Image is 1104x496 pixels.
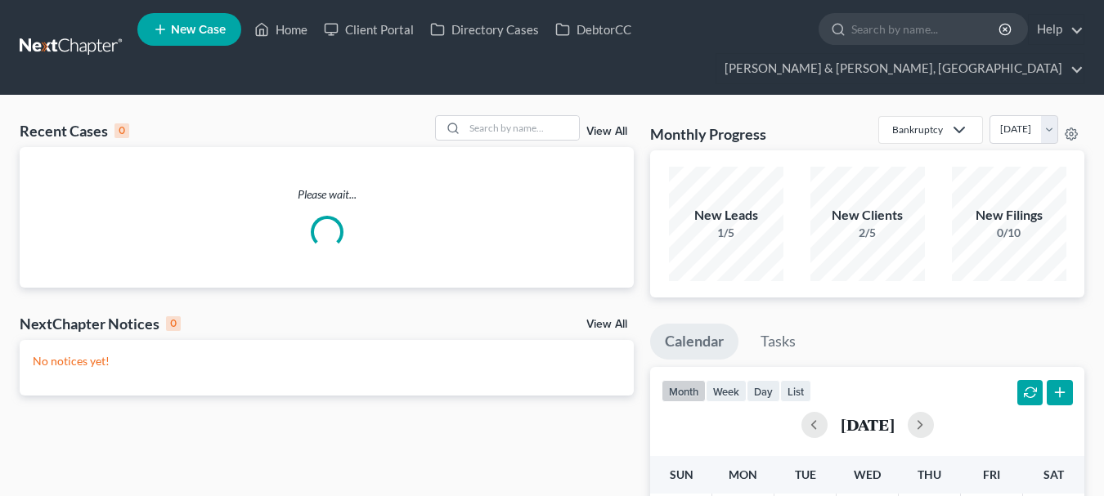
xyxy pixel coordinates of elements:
[662,380,706,402] button: month
[33,353,621,369] p: No notices yet!
[586,126,627,137] a: View All
[20,186,634,203] p: Please wait...
[20,314,181,333] div: NextChapter Notices
[746,324,810,360] a: Tasks
[854,467,881,481] span: Wed
[1043,467,1064,481] span: Sat
[841,416,895,433] h2: [DATE]
[706,380,747,402] button: week
[1029,15,1084,44] a: Help
[650,124,766,144] h3: Monthly Progress
[166,316,181,331] div: 0
[795,467,816,481] span: Tue
[851,14,1001,44] input: Search by name...
[650,324,738,360] a: Calendar
[114,123,129,138] div: 0
[464,116,579,140] input: Search by name...
[316,15,422,44] a: Client Portal
[918,467,941,481] span: Thu
[810,206,925,225] div: New Clients
[547,15,640,44] a: DebtorCC
[716,54,1084,83] a: [PERSON_NAME] & [PERSON_NAME], [GEOGRAPHIC_DATA]
[983,467,1000,481] span: Fri
[780,380,811,402] button: list
[952,225,1066,241] div: 0/10
[246,15,316,44] a: Home
[810,225,925,241] div: 2/5
[20,121,129,141] div: Recent Cases
[892,123,943,136] div: Bankruptcy
[729,467,757,481] span: Mon
[747,380,780,402] button: day
[669,206,783,225] div: New Leads
[952,206,1066,225] div: New Filings
[422,15,547,44] a: Directory Cases
[171,24,226,36] span: New Case
[669,225,783,241] div: 1/5
[670,467,693,481] span: Sun
[586,319,627,330] a: View All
